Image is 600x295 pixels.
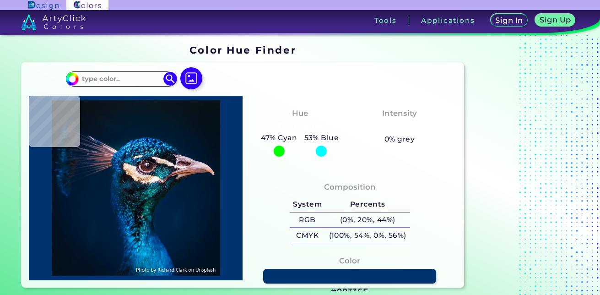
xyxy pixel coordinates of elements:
img: icon picture [180,67,202,89]
h1: Color Hue Finder [189,43,296,57]
h4: Hue [292,107,308,120]
h5: Sign Up [541,16,569,23]
iframe: Advertisement [468,41,582,291]
h3: Applications [421,17,475,24]
h5: (100%, 54%, 0%, 56%) [325,228,410,243]
a: Sign In [492,15,526,26]
h5: RGB [290,213,325,228]
img: ArtyClick Design logo [28,1,59,10]
h5: Percents [325,197,410,212]
h4: Composition [324,180,376,194]
h4: Intensity [382,107,417,120]
a: Sign Up [537,15,573,26]
h5: 0% grey [384,133,415,145]
h3: Tools [374,17,397,24]
img: logo_artyclick_colors_white.svg [21,14,86,30]
h3: Vibrant [380,121,420,132]
h5: Sign In [497,17,521,24]
input: type color.. [79,73,164,85]
img: icon search [163,72,177,86]
h5: CMYK [290,228,325,243]
img: img_pavlin.jpg [33,100,238,276]
h4: Color [339,254,360,268]
h5: 53% Blue [301,132,342,144]
h3: Cyan-Blue [274,121,326,132]
h5: System [290,197,325,212]
h5: 47% Cyan [258,132,301,144]
h5: (0%, 20%, 44%) [325,213,410,228]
